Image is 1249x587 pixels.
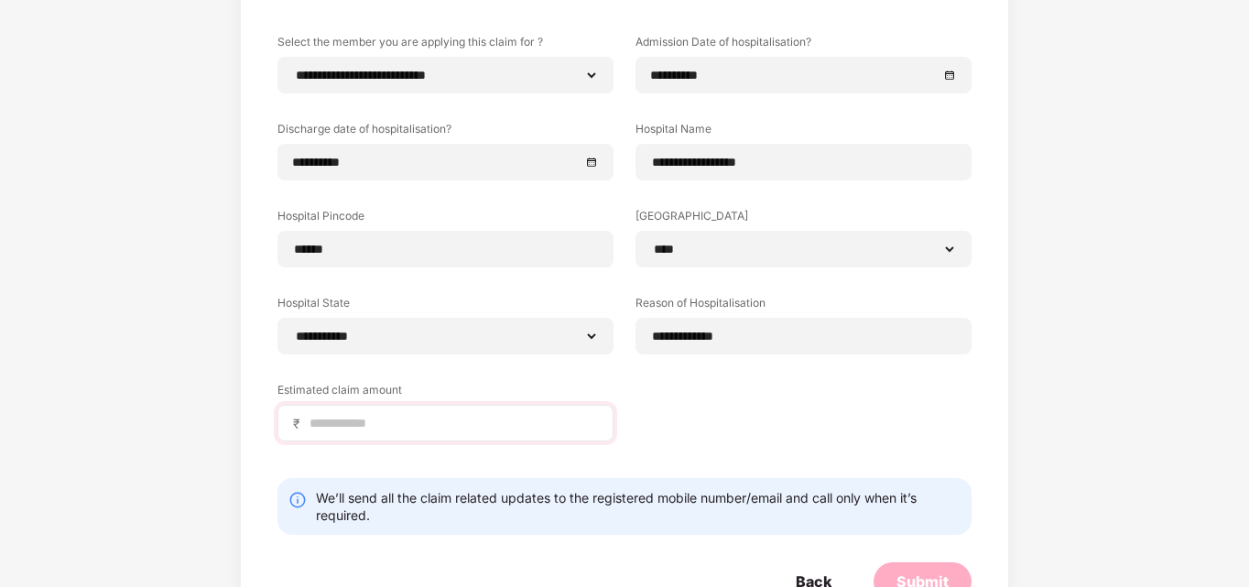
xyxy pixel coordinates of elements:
img: svg+xml;base64,PHN2ZyBpZD0iSW5mby0yMHgyMCIgeG1sbnM9Imh0dHA6Ly93d3cudzMub3JnLzIwMDAvc3ZnIiB3aWR0aD... [288,491,307,509]
label: Select the member you are applying this claim for ? [277,34,614,57]
label: Hospital State [277,295,614,318]
label: Hospital Pincode [277,208,614,231]
label: Hospital Name [635,121,972,144]
div: We’ll send all the claim related updates to the registered mobile number/email and call only when... [316,489,961,524]
label: Estimated claim amount [277,382,614,405]
span: ₹ [293,415,308,432]
label: Reason of Hospitalisation [635,295,972,318]
label: Discharge date of hospitalisation? [277,121,614,144]
label: [GEOGRAPHIC_DATA] [635,208,972,231]
label: Admission Date of hospitalisation? [635,34,972,57]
